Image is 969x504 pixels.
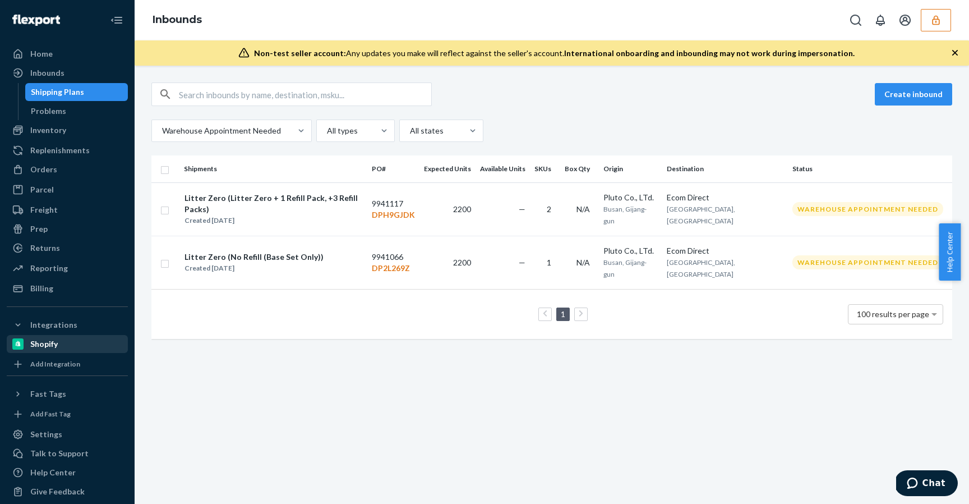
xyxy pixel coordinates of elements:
button: Integrations [7,316,128,334]
a: Freight [7,201,128,219]
div: Created [DATE] [184,263,324,274]
div: Add Integration [30,359,80,369]
div: Orders [30,164,57,175]
div: Problems [31,106,66,117]
input: All states [409,125,410,136]
a: Parcel [7,181,128,199]
div: Warehouse Appointment Needed [792,255,943,269]
a: Billing [7,280,128,297]
span: 2200 [453,258,471,267]
th: PO# [367,155,419,182]
span: 100 results per page [857,309,929,319]
div: Prep [30,223,48,235]
div: Settings [30,429,62,440]
span: — [519,204,525,214]
div: Integrations [30,319,77,331]
span: N/A [576,258,590,267]
a: Prep [7,220,128,238]
a: Shipping Plans [25,83,128,101]
a: Page 1 is your current page [559,309,567,319]
th: SKUs [530,155,560,182]
a: Shopify [7,335,128,353]
p: DPH9GJDK [372,209,415,221]
iframe: Opens a widget where you can chat to one of our agents [896,470,958,498]
button: Help Center [939,223,961,281]
img: Flexport logo [12,15,60,26]
input: All types [326,125,327,136]
a: Reporting [7,259,128,277]
div: Litter Zero (No Refill (Base Set Only)) [184,251,324,263]
span: [GEOGRAPHIC_DATA], [GEOGRAPHIC_DATA] [667,205,735,225]
button: Open account menu [894,9,916,31]
td: 9941117 [367,182,419,236]
span: N/A [576,204,590,214]
span: — [519,258,525,267]
div: Created [DATE] [184,215,362,226]
div: Shipping Plans [31,86,84,98]
span: 1 [547,258,551,267]
div: Parcel [30,184,54,195]
div: Inbounds [30,67,64,79]
a: Inbounds [7,64,128,82]
a: Settings [7,425,128,443]
input: Search inbounds by name, destination, msku... [179,83,431,106]
button: Close Navigation [105,9,128,31]
th: Box Qty [560,155,599,182]
span: Busan, Gijang-gun [603,258,647,278]
div: Any updates you make will reflect against the seller's account. [254,48,855,59]
button: Create inbound [875,83,952,106]
div: Ecom Direct [667,192,783,203]
div: Litter Zero (Litter Zero + 1 Refill Pack, +3 Refill Packs) [184,193,362,215]
button: Open notifications [869,9,892,31]
div: Help Center [30,467,76,478]
span: [GEOGRAPHIC_DATA], [GEOGRAPHIC_DATA] [667,258,735,278]
th: Available Units [476,155,530,182]
button: Give Feedback [7,483,128,501]
a: Add Fast Tag [7,407,128,421]
div: Warehouse Appointment Needed [792,202,943,216]
div: Pluto Co., LTd. [603,245,658,256]
td: 9941066 [367,236,419,289]
div: Returns [30,242,60,254]
a: Problems [25,102,128,120]
div: Talk to Support [30,448,89,459]
span: 2 [547,204,551,214]
button: Open Search Box [845,9,867,31]
div: Fast Tags [30,388,66,400]
a: Inbounds [153,13,202,26]
th: Shipments [179,155,367,182]
input: Warehouse Appointment Needed [161,125,162,136]
th: Status [788,155,952,182]
span: International onboarding and inbounding may not work during impersonation. [564,48,855,58]
a: Orders [7,161,128,178]
div: Add Fast Tag [30,409,71,419]
a: Inventory [7,121,128,139]
th: Destination [662,155,788,182]
span: 2200 [453,204,471,214]
div: Freight [30,204,58,216]
div: Give Feedback [30,486,85,497]
span: Busan, Gijang-gun [603,205,647,225]
div: Billing [30,283,53,294]
a: Help Center [7,464,128,482]
a: Returns [7,239,128,257]
a: Home [7,45,128,63]
a: Replenishments [7,141,128,159]
th: Expected Units [419,155,476,182]
div: Pluto Co., LTd. [603,192,658,203]
div: Home [30,48,53,59]
button: Fast Tags [7,385,128,403]
span: Non-test seller account: [254,48,346,58]
div: Ecom Direct [667,245,783,256]
p: DP2L269Z [372,263,415,274]
th: Origin [599,155,662,182]
div: Inventory [30,125,66,136]
ol: breadcrumbs [144,4,211,36]
div: Reporting [30,263,68,274]
div: Replenishments [30,145,90,156]
div: Shopify [30,338,58,350]
button: Talk to Support [7,445,128,462]
a: Add Integration [7,358,128,371]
